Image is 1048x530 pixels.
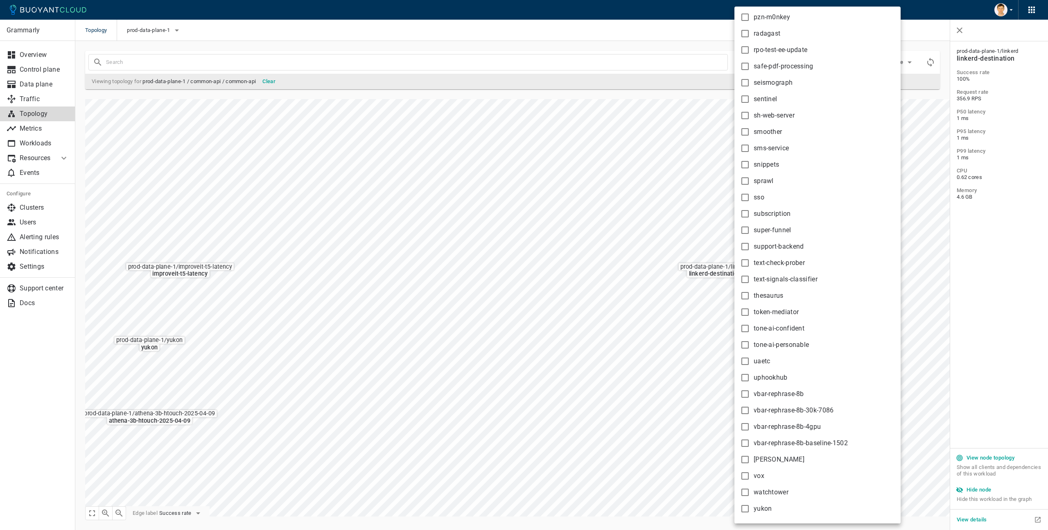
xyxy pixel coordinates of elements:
span: sentinel [754,95,777,103]
span: snippets [754,161,779,169]
span: thesaurus [754,292,784,300]
span: rpo-test-ee-update [754,46,807,54]
span: sso [754,193,764,202]
span: safe-pdf-processing [754,62,813,70]
span: yukon [754,505,772,513]
span: text-signals-classifier [754,275,818,283]
span: vox [754,472,764,480]
span: subscription [754,210,791,218]
span: super-funnel [754,226,791,234]
span: pzn-m0nkey [754,13,790,21]
span: radagast [754,29,780,38]
span: support-backend [754,242,804,251]
span: tone-ai-confident [754,324,804,333]
span: sh-web-server [754,111,795,120]
span: uphookhub [754,374,788,382]
span: vbar-rephrase-8b-baseline-1502 [754,439,848,447]
span: smoother [754,128,782,136]
span: text-check-prober [754,259,805,267]
span: vbar-rephrase-8b [754,390,804,398]
span: uaetc [754,357,770,365]
span: vbar-rephrase-8b-4gpu [754,423,821,431]
span: [PERSON_NAME] [754,455,804,464]
span: token-mediator [754,308,799,316]
span: vbar-rephrase-8b-30k-7086 [754,406,834,414]
span: seismograph [754,79,793,87]
span: sprawl [754,177,774,185]
span: tone-ai-personable [754,341,809,349]
span: sms-service [754,144,789,152]
span: watchtower [754,488,788,496]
